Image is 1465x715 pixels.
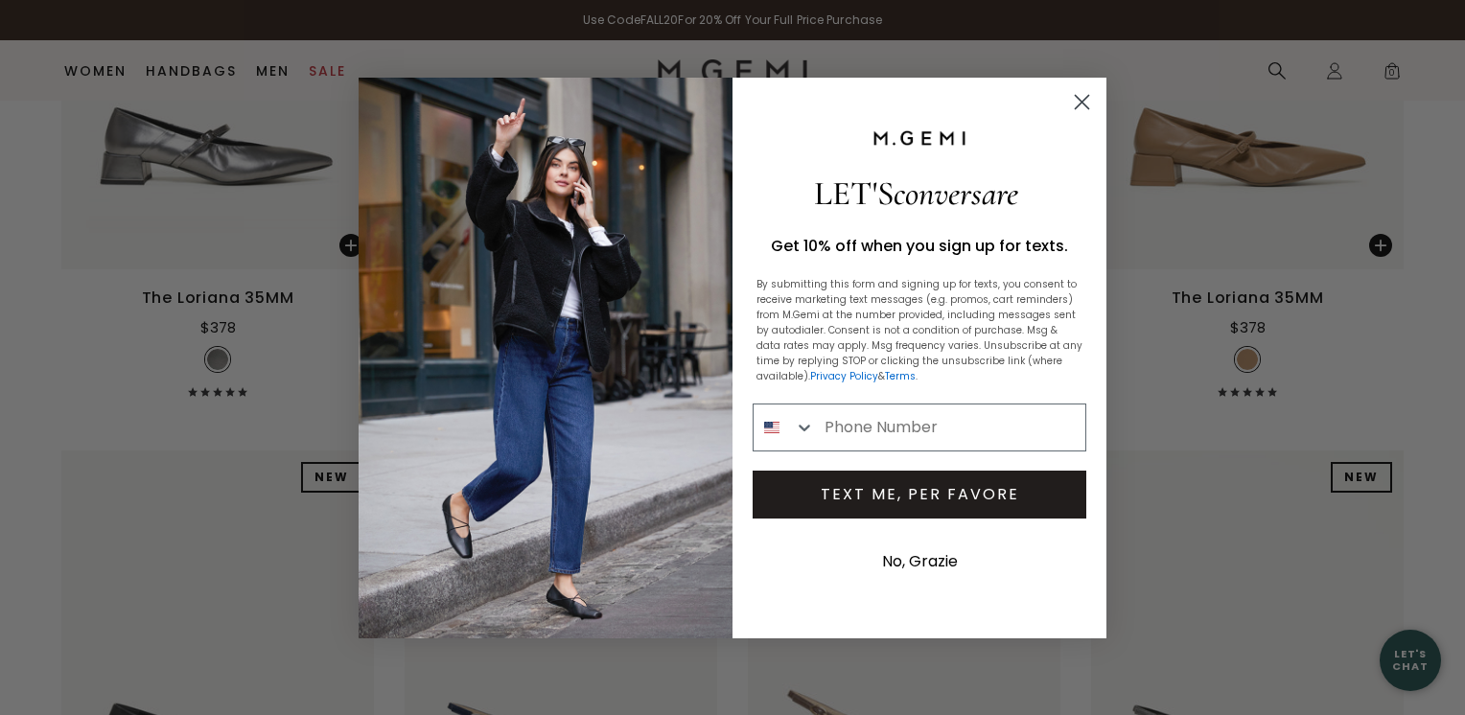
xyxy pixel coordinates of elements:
img: United States [764,420,779,435]
button: No, Grazie [872,538,967,586]
button: Search Countries [754,404,815,450]
span: LET'S [814,173,1018,214]
a: Terms [885,369,916,383]
span: Get 10% off when you sign up for texts. [771,235,1068,257]
img: M.Gemi [872,129,967,147]
span: conversare [894,173,1018,214]
button: TEXT ME, PER FAVORE [753,471,1086,519]
button: Close dialog [1065,85,1099,119]
p: By submitting this form and signing up for texts, you consent to receive marketing text messages ... [756,277,1082,384]
a: Privacy Policy [810,369,878,383]
img: 8e0fdc03-8c87-4df5-b69c-a6dfe8fe7031.jpeg [359,78,732,638]
input: Phone Number [815,404,1085,450]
